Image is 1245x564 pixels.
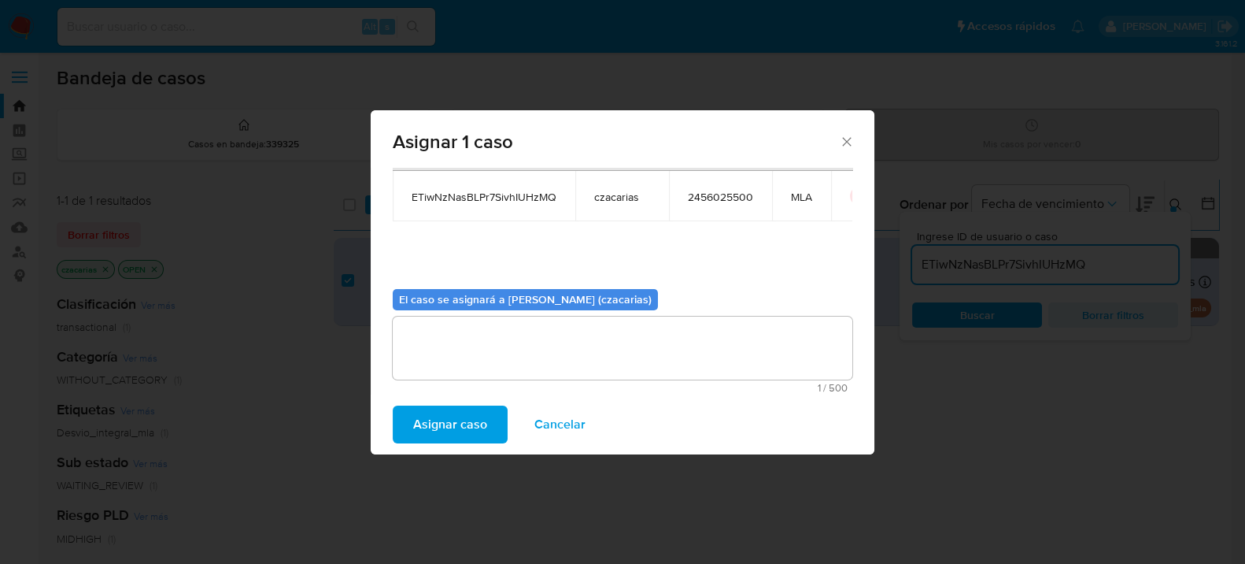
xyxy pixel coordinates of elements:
[393,406,508,443] button: Asignar caso
[412,190,556,204] span: ETiwNzNasBLPr7SivhIUHzMQ
[413,407,487,442] span: Asignar caso
[850,187,869,206] button: icon-button
[688,190,753,204] span: 2456025500
[399,291,652,307] b: El caso se asignará a [PERSON_NAME] (czacarias)
[594,190,650,204] span: czacarias
[393,132,839,151] span: Asignar 1 caso
[839,134,853,148] button: Cerrar ventana
[534,407,586,442] span: Cancelar
[371,110,874,455] div: assign-modal
[791,190,812,204] span: MLA
[514,406,606,443] button: Cancelar
[397,383,848,393] span: Máximo 500 caracteres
